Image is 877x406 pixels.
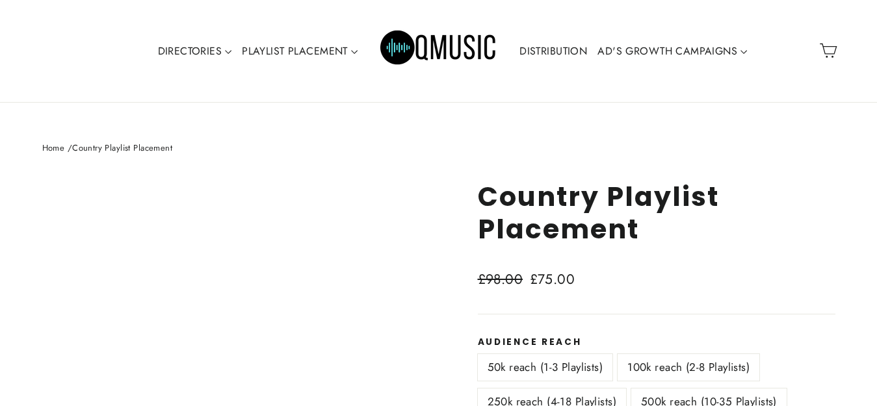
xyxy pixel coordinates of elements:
[68,142,72,154] span: /
[592,36,752,66] a: AD'S GROWTH CAMPAIGNS
[618,354,759,381] label: 100k reach (2-8 Playlists)
[237,36,363,66] a: PLAYLIST PLACEMENT
[514,36,592,66] a: DISTRIBUTION
[42,142,65,154] a: Home
[42,142,835,155] nav: breadcrumbs
[380,21,497,80] img: Q Music Promotions
[478,354,613,381] label: 50k reach (1-3 Playlists)
[112,13,766,89] div: Primary
[478,181,835,244] h1: Country Playlist Placement
[478,269,527,291] span: £98.00
[153,36,237,66] a: DIRECTORIES
[530,270,575,289] span: £75.00
[478,337,835,348] label: Audience Reach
